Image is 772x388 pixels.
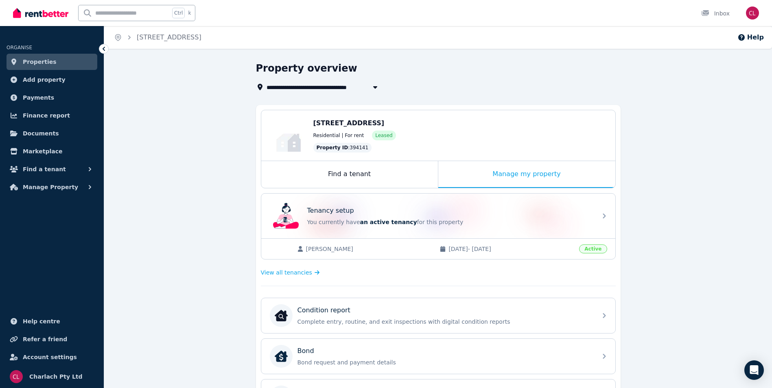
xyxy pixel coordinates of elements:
span: Property ID [317,144,348,151]
img: Charlach Pty Ltd [10,370,23,383]
p: Complete entry, routine, and exit inspections with digital condition reports [297,318,592,326]
div: Open Intercom Messenger [744,360,764,380]
p: You currently have for this property [307,218,592,226]
img: Condition report [275,309,288,322]
span: Find a tenant [23,164,66,174]
span: Properties [23,57,57,67]
img: Tenancy setup [273,203,299,229]
a: Finance report [7,107,97,124]
span: Manage Property [23,182,78,192]
span: Leased [375,132,392,139]
span: Payments [23,93,54,102]
span: Help centre [23,316,60,326]
a: Tenancy setupTenancy setupYou currently havean active tenancyfor this property [261,194,615,238]
a: BondBondBond request and payment details [261,339,615,374]
img: RentBetter [13,7,68,19]
button: Find a tenant [7,161,97,177]
div: : 394141 [313,143,372,153]
img: Charlach Pty Ltd [746,7,759,20]
a: Help centre [7,313,97,329]
span: Active [579,244,607,253]
span: View all tenancies [261,268,312,277]
a: Add property [7,72,97,88]
a: Refer a friend [7,331,97,347]
a: Account settings [7,349,97,365]
span: Account settings [23,352,77,362]
a: View all tenancies [261,268,320,277]
a: [STREET_ADDRESS] [137,33,201,41]
span: Refer a friend [23,334,67,344]
img: Bond [275,350,288,363]
span: Ctrl [172,8,185,18]
span: Charlach Pty Ltd [29,372,83,381]
span: Residential | For rent [313,132,364,139]
div: Find a tenant [261,161,438,188]
span: ORGANISE [7,45,32,50]
span: Finance report [23,111,70,120]
span: Documents [23,129,59,138]
span: Add property [23,75,66,85]
p: Bond request and payment details [297,358,592,366]
a: Condition reportCondition reportComplete entry, routine, and exit inspections with digital condit... [261,298,615,333]
a: Properties [7,54,97,70]
button: Help [737,33,764,42]
a: Payments [7,89,97,106]
h1: Property overview [256,62,357,75]
p: Bond [297,346,314,356]
a: Marketplace [7,143,97,159]
a: Documents [7,125,97,142]
div: Inbox [701,9,730,17]
span: k [188,10,191,16]
span: [DATE] - [DATE] [448,245,574,253]
span: Marketplace [23,146,62,156]
span: [STREET_ADDRESS] [313,119,385,127]
div: Manage my property [438,161,615,188]
nav: Breadcrumb [104,26,211,49]
button: Manage Property [7,179,97,195]
p: Tenancy setup [307,206,354,216]
span: an active tenancy [360,219,417,225]
span: [PERSON_NAME] [306,245,432,253]
p: Condition report [297,305,350,315]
